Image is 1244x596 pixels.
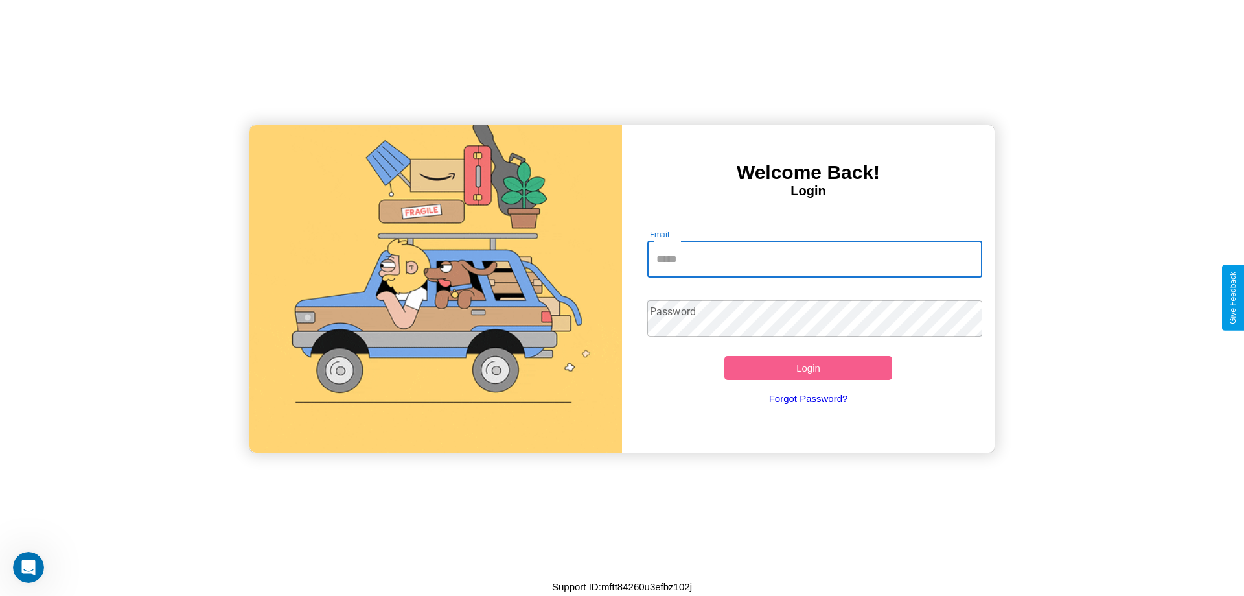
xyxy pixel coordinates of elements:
[650,229,670,240] label: Email
[622,161,995,184] h3: Welcome Back!
[641,380,976,417] a: Forgot Password?
[1228,272,1238,324] div: Give Feedback
[249,125,622,453] img: gif
[13,552,44,583] iframe: Intercom live chat
[622,184,995,198] h4: Login
[552,578,692,595] p: Support ID: mftt84260u3efbz102j
[724,356,892,380] button: Login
